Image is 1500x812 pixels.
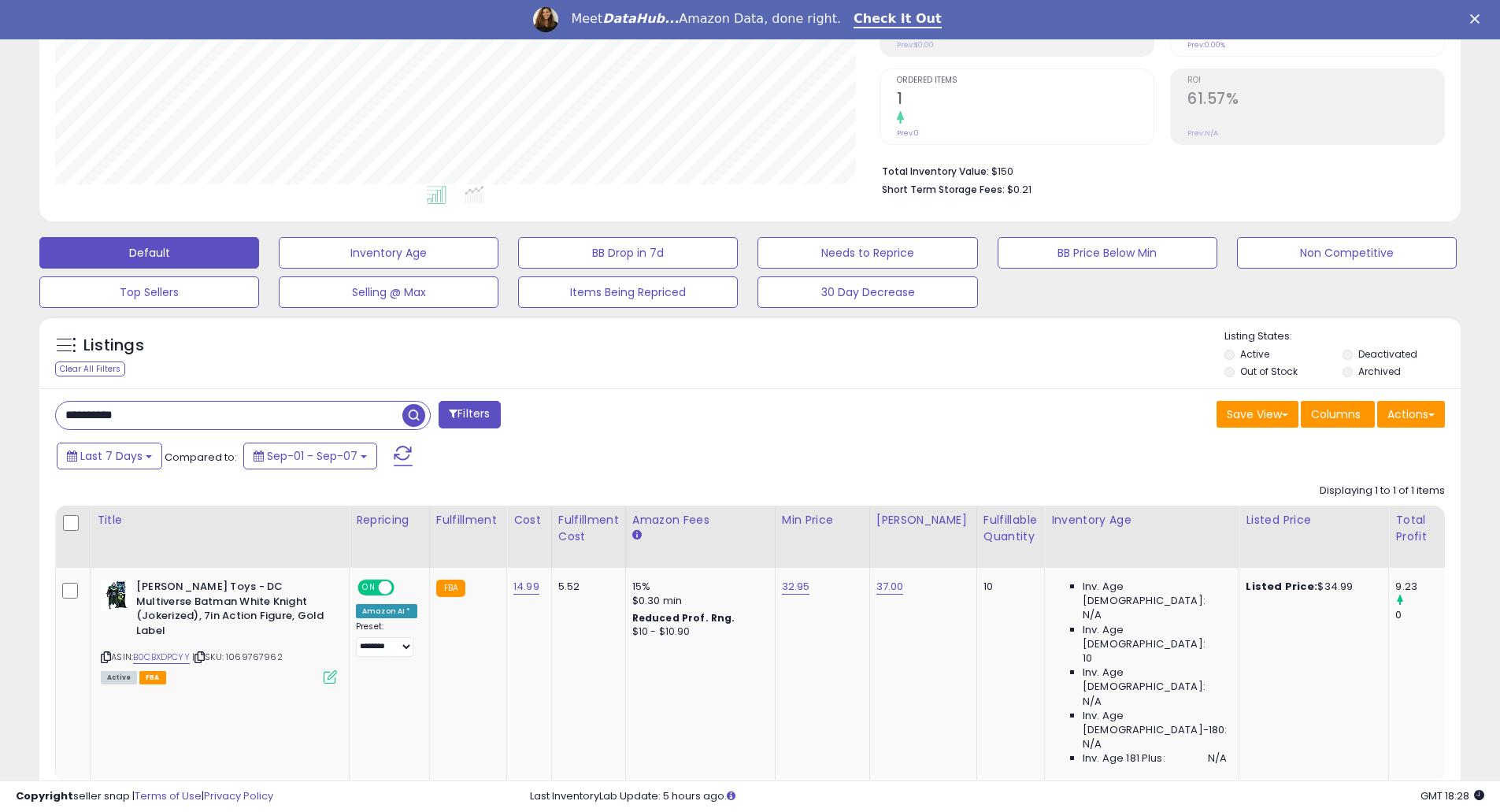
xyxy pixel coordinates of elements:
a: 14.99 [513,579,539,595]
div: Displaying 1 to 1 of 1 items [1320,484,1445,499]
div: $10 - $10.90 [632,625,763,639]
img: Profile image for Georgie [533,7,558,32]
div: Clear All Filters [55,362,125,376]
b: Total Inventory Value: [882,165,989,178]
span: Inv. Age [DEMOGRAPHIC_DATA]: [1083,580,1227,608]
button: Last 7 Days [57,443,162,469]
span: Inv. Age 181 Plus: [1083,751,1165,766]
button: Columns [1301,401,1375,428]
b: Listed Price: [1246,579,1317,594]
button: Top Sellers [39,276,259,308]
div: $34.99 [1246,580,1376,594]
div: 0 [1395,608,1459,622]
b: Reduced Prof. Rng. [632,611,735,625]
i: DataHub... [602,11,679,26]
button: BB Drop in 7d [518,237,738,269]
div: Close [1470,14,1486,24]
span: OFF [392,581,417,595]
small: Prev: 0.00% [1187,40,1225,50]
button: Filters [439,401,500,428]
a: 37.00 [876,579,904,595]
span: FBA [139,671,166,684]
div: 10 [983,580,1032,594]
span: Last 7 Days [80,448,143,464]
h5: Listings [83,335,144,357]
div: seller snap | | [16,789,273,804]
span: 10 [1083,651,1092,666]
span: Inv. Age [DEMOGRAPHIC_DATA]-180: [1083,709,1227,737]
div: Fulfillable Quantity [983,512,1038,545]
span: Columns [1311,406,1361,422]
p: Listing States: [1224,329,1461,344]
div: Title [97,512,343,528]
span: Sep-01 - Sep-07 [267,448,357,464]
div: Total Profit [1395,512,1453,545]
small: Prev: 0 [897,128,919,138]
span: ROI [1187,76,1444,85]
button: Save View [1217,401,1298,428]
span: N/A [1083,737,1102,751]
div: 9.23 [1395,580,1459,594]
small: Prev: N/A [1187,128,1218,138]
label: Active [1240,347,1269,361]
span: Ordered Items [897,76,1154,85]
div: $0.30 min [632,594,763,608]
div: Cost [513,512,545,528]
li: $150 [882,161,1433,180]
label: Out of Stock [1240,365,1298,378]
button: Needs to Reprice [757,237,977,269]
a: Privacy Policy [204,788,273,803]
div: Last InventoryLab Update: 5 hours ago. [530,789,1484,804]
button: BB Price Below Min [998,237,1217,269]
strong: Copyright [16,788,73,803]
h2: 1 [897,90,1154,111]
h2: 61.57% [1187,90,1444,111]
div: Inventory Age [1051,512,1232,528]
label: Deactivated [1358,347,1417,361]
button: Selling @ Max [279,276,498,308]
div: 5.52 [558,580,613,594]
span: All listings currently available for purchase on Amazon [101,671,137,684]
a: Check It Out [854,11,942,28]
span: ON [359,581,379,595]
div: [PERSON_NAME] [876,512,970,528]
span: $0.21 [1007,182,1031,197]
div: Repricing [356,512,423,528]
div: Amazon Fees [632,512,769,528]
a: 32.95 [782,579,810,595]
button: 30 Day Decrease [757,276,977,308]
span: Compared to: [165,450,237,465]
a: Terms of Use [135,788,202,803]
button: Sep-01 - Sep-07 [243,443,377,469]
span: N/A [1083,695,1102,709]
div: Fulfillment [436,512,500,528]
img: 4154dyN+pDL._SL40_.jpg [101,580,132,611]
span: N/A [1208,751,1227,766]
b: Short Term Storage Fees: [882,183,1005,196]
div: Min Price [782,512,863,528]
small: FBA [436,580,465,597]
b: [PERSON_NAME] Toys - DC Multiverse Batman White Knight (Jokerized), 7in Action Figure, Gold Label [136,580,328,642]
div: Fulfillment Cost [558,512,619,545]
button: Non Competitive [1237,237,1457,269]
div: ASIN: [101,580,337,682]
span: Inv. Age [DEMOGRAPHIC_DATA]: [1083,666,1227,694]
div: Listed Price [1246,512,1382,528]
button: Default [39,237,259,269]
small: Amazon Fees. [632,528,642,543]
div: Amazon AI * [356,604,417,618]
div: Meet Amazon Data, done right. [571,11,841,27]
span: | SKU: 1069767962 [192,651,283,663]
span: N/A [1083,608,1102,622]
span: Inv. Age [DEMOGRAPHIC_DATA]: [1083,623,1227,651]
button: Inventory Age [279,237,498,269]
label: Archived [1358,365,1401,378]
small: Prev: $0.00 [897,40,934,50]
button: Actions [1377,401,1445,428]
div: Preset: [356,621,417,657]
div: 15% [632,580,763,594]
span: 2025-09-15 18:28 GMT [1420,788,1484,803]
button: Items Being Repriced [518,276,738,308]
a: B0CBXDPCYY [133,651,190,664]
